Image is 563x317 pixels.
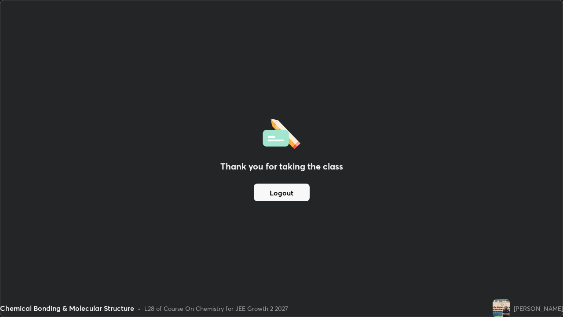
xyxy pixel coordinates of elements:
h2: Thank you for taking the class [220,160,343,173]
div: [PERSON_NAME] [514,304,563,313]
button: Logout [254,184,310,201]
div: L28 of Course On Chemistry for JEE Growth 2 2027 [144,304,288,313]
img: 52c50036a11c4c1abd50e1ac304482e7.jpg [493,299,510,317]
div: • [138,304,141,313]
img: offlineFeedback.1438e8b3.svg [263,116,300,149]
